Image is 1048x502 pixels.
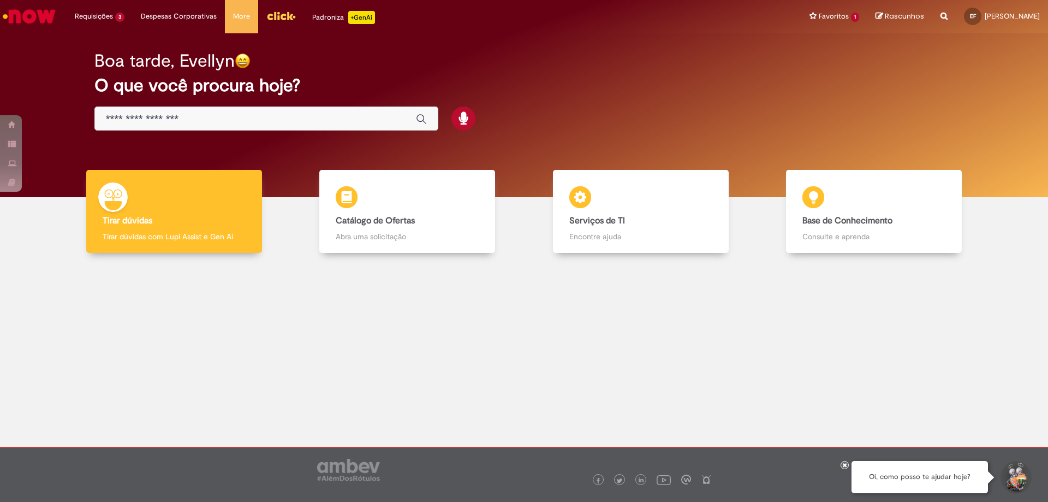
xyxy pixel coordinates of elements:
p: +GenAi [348,11,375,24]
a: Tirar dúvidas Tirar dúvidas com Lupi Assist e Gen Ai [57,170,291,253]
b: Serviços de TI [569,215,625,226]
span: Favoritos [819,11,849,22]
img: logo_footer_youtube.png [657,473,671,487]
span: Despesas Corporativas [141,11,217,22]
a: Catálogo de Ofertas Abra uma solicitação [291,170,525,253]
span: More [233,11,250,22]
img: happy-face.png [235,53,251,69]
span: Requisições [75,11,113,22]
span: 3 [115,13,124,22]
button: Iniciar Conversa de Suporte [999,461,1032,494]
b: Base de Conhecimento [802,215,892,226]
a: Rascunhos [876,11,924,22]
img: logo_footer_workplace.png [681,475,691,485]
div: Oi, como posso te ajudar hoje? [851,461,988,493]
b: Tirar dúvidas [103,215,152,226]
span: 1 [851,13,859,22]
p: Abra uma solicitação [336,231,479,242]
img: click_logo_yellow_360x200.png [266,8,296,24]
img: logo_footer_twitter.png [617,478,622,483]
div: Padroniza [312,11,375,24]
img: logo_footer_naosei.png [701,475,711,485]
p: Consulte e aprenda [802,231,945,242]
a: Serviços de TI Encontre ajuda [524,170,758,253]
b: Catálogo de Ofertas [336,215,415,226]
img: logo_footer_linkedin.png [639,477,644,484]
p: Encontre ajuda [569,231,712,242]
h2: Boa tarde, Evellyn [94,51,235,70]
img: logo_footer_facebook.png [596,478,601,483]
span: Rascunhos [885,11,924,21]
p: Tirar dúvidas com Lupi Assist e Gen Ai [103,231,246,242]
a: Base de Conhecimento Consulte e aprenda [758,170,991,253]
img: ServiceNow [1,5,57,27]
h2: O que você procura hoje? [94,76,954,95]
img: logo_footer_ambev_rotulo_gray.png [317,459,380,481]
span: [PERSON_NAME] [985,11,1040,21]
span: EF [970,13,976,20]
